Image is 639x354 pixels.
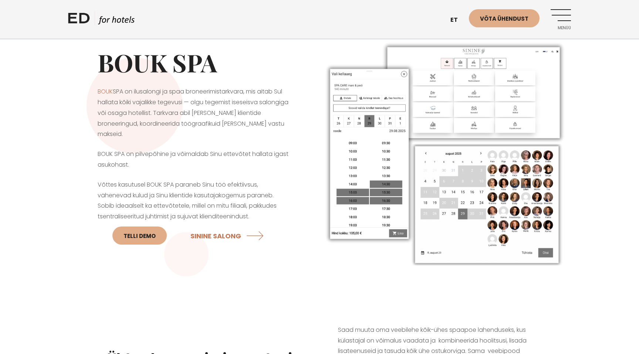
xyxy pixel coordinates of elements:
[98,48,290,77] h1: BOUK SPA
[190,226,267,245] a: SININE SALONG
[98,180,290,249] p: Võttes kasutusel BOUK SPA paraneb Sinu töö efektiivsus, vähenevad kulud ja Sinu klientide kasutaj...
[469,9,540,27] a: Võta ühendust
[68,11,135,30] a: ED HOTELS
[98,86,290,140] p: SPA on ilusalongi ja spaa broneerimistarkvara, mis aitab Sul hallata kõiki vajalikke tegevusi — o...
[112,227,167,245] a: Telli DEMO
[551,26,571,30] span: Menüü
[98,149,290,170] p: BOUK SPA on pilvepõhine ja võimaldab Sinu ettevõtet hallata igast asukohast.
[447,11,469,29] a: et
[319,37,571,269] img: ilusalongi ja spaa broneerimistarkvara
[551,9,571,30] a: Menüü
[98,87,113,96] a: BOUK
